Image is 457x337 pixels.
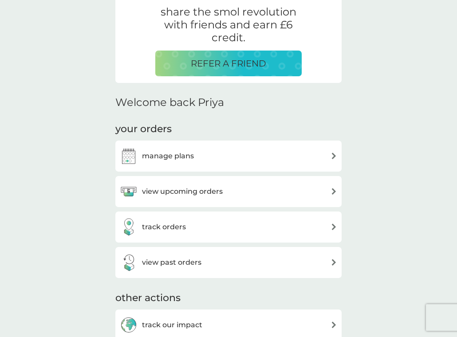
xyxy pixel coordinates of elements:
[142,150,194,162] h3: manage plans
[142,319,202,331] h3: track our impact
[115,291,181,305] h3: other actions
[155,6,302,44] p: share the smol revolution with friends and earn £6 credit.
[331,153,337,159] img: arrow right
[142,221,186,233] h3: track orders
[331,259,337,266] img: arrow right
[115,96,224,109] h2: Welcome back Priya
[331,188,337,195] img: arrow right
[115,122,172,136] h3: your orders
[142,186,223,197] h3: view upcoming orders
[331,321,337,328] img: arrow right
[155,51,302,76] button: REFER A FRIEND
[191,56,266,71] p: REFER A FRIEND
[142,257,201,268] h3: view past orders
[331,223,337,230] img: arrow right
